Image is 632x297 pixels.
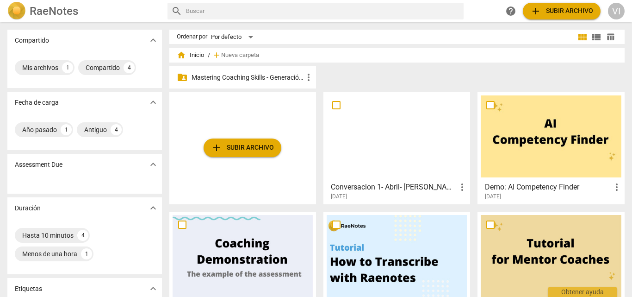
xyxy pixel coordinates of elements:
[177,33,207,40] div: Ordenar por
[148,35,159,46] span: expand_more
[177,51,204,60] span: Inicio
[124,62,135,73] div: 4
[148,283,159,294] span: expand_more
[177,51,186,60] span: home
[7,2,26,20] img: Logo
[576,30,589,44] button: Cuadrícula
[221,52,259,59] span: Nueva carpeta
[331,182,457,193] h3: Conversacion 1- Abril- Viviana
[22,231,74,240] div: Hasta 10 minutos
[212,51,221,60] span: add
[84,125,107,134] div: Antiguo
[192,73,303,82] p: Mastering Coaching Skills - Generación 31
[146,201,160,215] button: Mostrar más
[331,193,347,201] span: [DATE]
[485,182,611,193] h3: Demo: AI Competency Finder
[22,125,57,134] div: Año pasado
[81,248,92,259] div: 1
[606,32,615,41] span: table_chart
[22,249,77,259] div: Menos de una hora
[146,282,160,296] button: Mostrar más
[589,30,603,44] button: Lista
[177,72,188,83] span: folder_shared
[523,3,601,19] button: Subir
[186,4,460,19] input: Buscar
[22,63,58,72] div: Mis archivos
[86,63,120,72] div: Compartido
[603,30,617,44] button: Tabla
[171,6,182,17] span: search
[208,52,210,59] span: /
[204,139,281,157] button: Subir
[211,142,222,153] span: add
[211,142,274,153] span: Subir archivo
[457,182,468,193] span: more_vert
[15,36,49,45] p: Compartido
[591,32,602,43] span: view_list
[148,202,159,214] span: expand_more
[505,6,516,17] span: help
[61,124,72,135] div: 1
[146,158,160,171] button: Mostrar más
[611,182,622,193] span: more_vert
[62,62,73,73] div: 1
[148,97,159,108] span: expand_more
[303,72,314,83] span: more_vert
[485,193,501,201] span: [DATE]
[481,95,621,200] a: Demo: AI Competency Finder[DATE]
[15,284,42,294] p: Etiquetas
[211,30,256,44] div: Por defecto
[530,6,541,17] span: add
[111,124,122,135] div: 4
[148,159,159,170] span: expand_more
[530,6,593,17] span: Subir archivo
[146,95,160,109] button: Mostrar más
[15,98,59,107] p: Fecha de carga
[548,287,617,297] div: Obtener ayuda
[502,3,519,19] a: Obtener ayuda
[15,203,41,213] p: Duración
[30,5,78,18] h2: RaeNotes
[15,160,62,170] p: Assessment Due
[327,95,467,200] a: Conversacion 1- Abril- [PERSON_NAME][DATE]
[7,2,160,20] a: LogoRaeNotes
[146,33,160,47] button: Mostrar más
[577,32,588,43] span: view_module
[608,3,625,19] button: VI
[77,230,88,241] div: 4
